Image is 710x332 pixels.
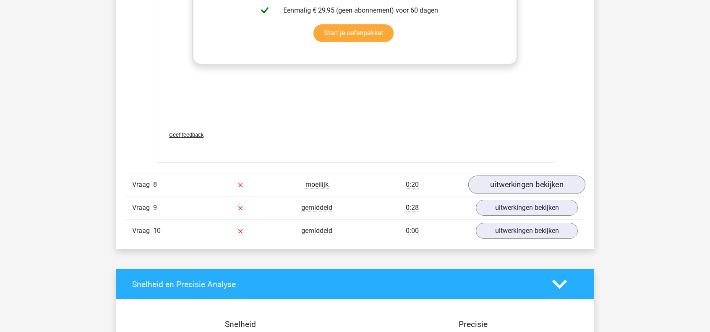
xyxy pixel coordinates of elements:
[153,180,157,188] span: 8
[132,180,153,190] span: Vraag
[132,203,153,213] span: Vraag
[468,176,585,194] a: uitwerkingen bekijken
[365,319,581,329] h4: Precisie
[301,227,332,235] span: gemiddeld
[476,223,578,239] a: uitwerkingen bekijken
[305,180,329,189] span: moeilijk
[132,319,349,329] h4: Snelheid
[169,132,204,138] span: Geef feedback
[132,226,153,236] span: Vraag
[132,280,540,289] h4: Snelheid en Precisie Analyse
[153,227,161,235] span: 10
[313,24,394,42] a: Start je oefenpakket
[301,204,332,212] span: gemiddeld
[406,204,419,212] span: 0:28
[406,180,419,189] span: 0:20
[406,227,419,235] span: 0:00
[476,200,578,216] a: uitwerkingen bekijken
[153,204,157,212] span: 9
